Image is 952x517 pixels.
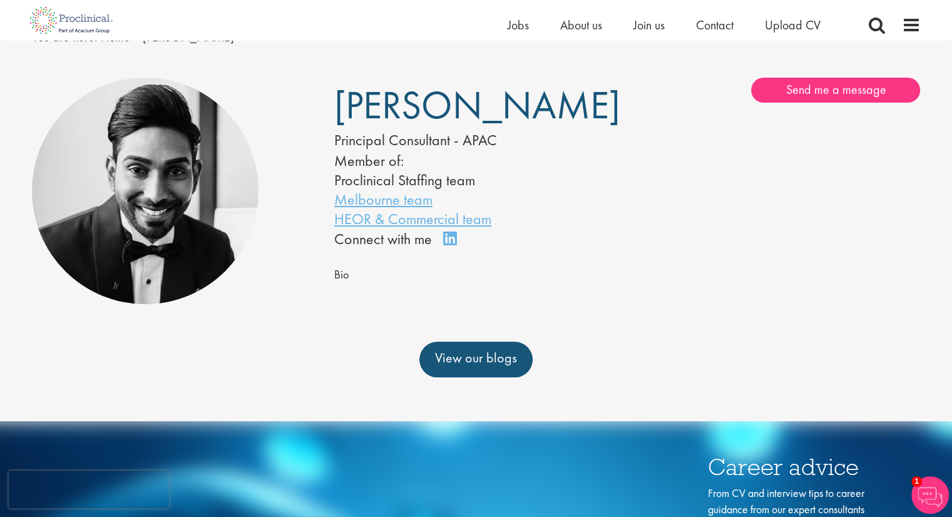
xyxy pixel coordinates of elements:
a: Upload CV [765,17,821,33]
a: Jobs [508,17,529,33]
li: Proclinical Staffing team [334,170,590,190]
a: View our blogs [419,342,533,377]
div: Principal Consultant - APAC [334,130,590,151]
iframe: reCAPTCHA [9,471,169,508]
span: Bio [334,267,349,282]
a: Melbourne team [334,190,432,209]
span: [PERSON_NAME] [334,80,620,130]
a: About us [560,17,602,33]
a: Contact [696,17,734,33]
img: Jason Nathan [32,78,259,305]
img: Chatbot [911,476,949,514]
a: Send me a message [751,78,920,103]
span: 1 [911,476,922,487]
h3: Career advice [708,455,877,479]
a: Join us [633,17,665,33]
a: HEOR & Commercial team [334,209,491,228]
label: Member of: [334,151,404,170]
